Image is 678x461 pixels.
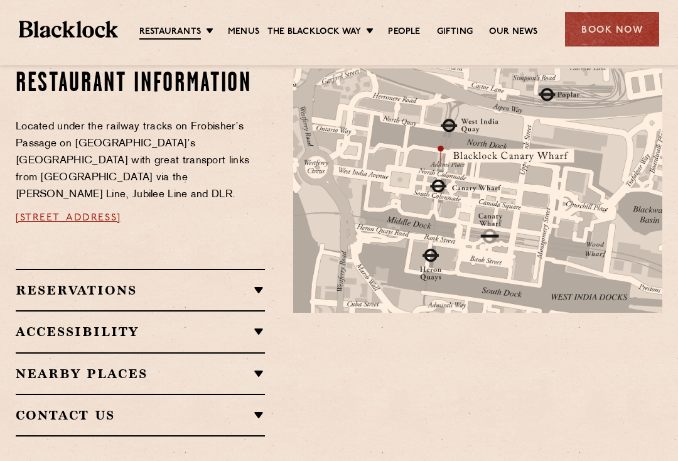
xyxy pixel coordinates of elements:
a: Gifting [437,26,473,38]
h2: Restaurant Information [16,68,265,100]
div: Book Now [565,12,659,46]
a: Menus [228,26,259,38]
h2: Contact Us [16,408,265,423]
h2: Accessibility [16,324,265,339]
a: Our News [489,26,538,38]
img: svg%3E [502,319,678,437]
h2: Reservations [16,283,265,298]
a: People [388,26,420,38]
a: Restaurants [139,26,201,40]
a: The Blacklock Way [267,26,361,38]
span: Located under the railway tracks on Frobisher’s Passage on [GEOGRAPHIC_DATA]’s [GEOGRAPHIC_DATA] ... [16,122,249,200]
img: BL_Textured_Logo-footer-cropped.svg [19,21,118,38]
a: [STREET_ADDRESS] [16,213,121,223]
h2: Nearby Places [16,366,265,381]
